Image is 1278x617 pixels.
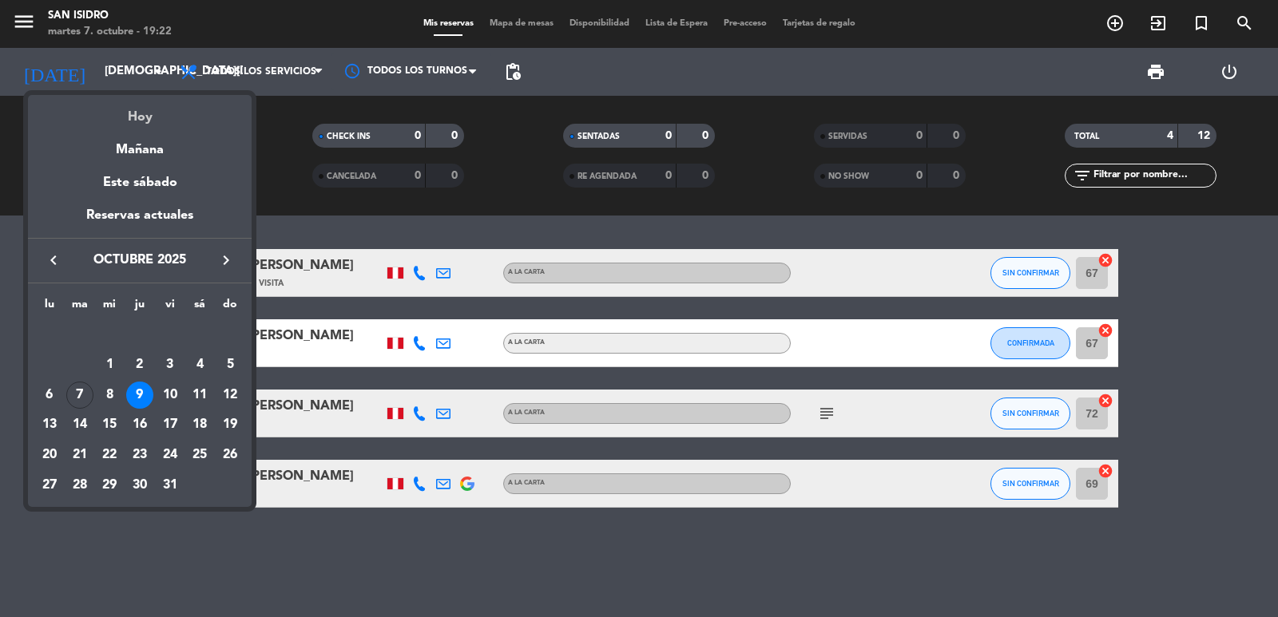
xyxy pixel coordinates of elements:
td: 25 de octubre de 2025 [185,440,216,470]
div: 27 [36,472,63,499]
td: 19 de octubre de 2025 [215,409,245,440]
div: 11 [186,382,213,409]
td: 28 de octubre de 2025 [65,470,95,500]
i: keyboard_arrow_left [44,251,63,270]
div: 12 [216,382,244,409]
th: miércoles [94,295,125,320]
td: OCT. [34,319,245,350]
div: 20 [36,441,63,469]
button: keyboard_arrow_left [39,250,68,271]
div: 5 [216,351,244,378]
div: 23 [126,441,153,469]
span: octubre 2025 [68,250,212,271]
div: 3 [157,351,184,378]
th: viernes [155,295,185,320]
td: 8 de octubre de 2025 [94,380,125,410]
div: 22 [96,441,123,469]
td: 6 de octubre de 2025 [34,380,65,410]
div: 29 [96,472,123,499]
td: 18 de octubre de 2025 [185,409,216,440]
div: 14 [66,411,93,438]
td: 16 de octubre de 2025 [125,409,155,440]
div: 26 [216,441,244,469]
td: 4 de octubre de 2025 [185,350,216,380]
div: 28 [66,472,93,499]
td: 10 de octubre de 2025 [155,380,185,410]
div: 10 [157,382,184,409]
div: 17 [157,411,184,438]
td: 27 de octubre de 2025 [34,470,65,500]
td: 3 de octubre de 2025 [155,350,185,380]
div: Mañana [28,128,252,160]
div: Hoy [28,95,252,128]
div: 30 [126,472,153,499]
div: 19 [216,411,244,438]
td: 31 de octubre de 2025 [155,470,185,500]
td: 30 de octubre de 2025 [125,470,155,500]
td: 23 de octubre de 2025 [125,440,155,470]
button: keyboard_arrow_right [212,250,240,271]
div: 7 [66,382,93,409]
td: 11 de octubre de 2025 [185,380,216,410]
th: martes [65,295,95,320]
div: 25 [186,441,213,469]
th: lunes [34,295,65,320]
div: 9 [126,382,153,409]
div: 2 [126,351,153,378]
th: domingo [215,295,245,320]
div: Reservas actuales [28,205,252,238]
td: 14 de octubre de 2025 [65,409,95,440]
td: 15 de octubre de 2025 [94,409,125,440]
td: 2 de octubre de 2025 [125,350,155,380]
td: 24 de octubre de 2025 [155,440,185,470]
div: 18 [186,411,213,438]
div: 24 [157,441,184,469]
div: 6 [36,382,63,409]
i: keyboard_arrow_right [216,251,236,270]
div: 8 [96,382,123,409]
div: 13 [36,411,63,438]
div: 31 [157,472,184,499]
td: 21 de octubre de 2025 [65,440,95,470]
td: 7 de octubre de 2025 [65,380,95,410]
td: 22 de octubre de 2025 [94,440,125,470]
td: 13 de octubre de 2025 [34,409,65,440]
div: 16 [126,411,153,438]
div: Este sábado [28,160,252,205]
div: 4 [186,351,213,378]
td: 17 de octubre de 2025 [155,409,185,440]
td: 5 de octubre de 2025 [215,350,245,380]
div: 15 [96,411,123,438]
th: sábado [185,295,216,320]
td: 12 de octubre de 2025 [215,380,245,410]
td: 9 de octubre de 2025 [125,380,155,410]
th: jueves [125,295,155,320]
td: 29 de octubre de 2025 [94,470,125,500]
td: 1 de octubre de 2025 [94,350,125,380]
td: 20 de octubre de 2025 [34,440,65,470]
div: 21 [66,441,93,469]
div: 1 [96,351,123,378]
td: 26 de octubre de 2025 [215,440,245,470]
